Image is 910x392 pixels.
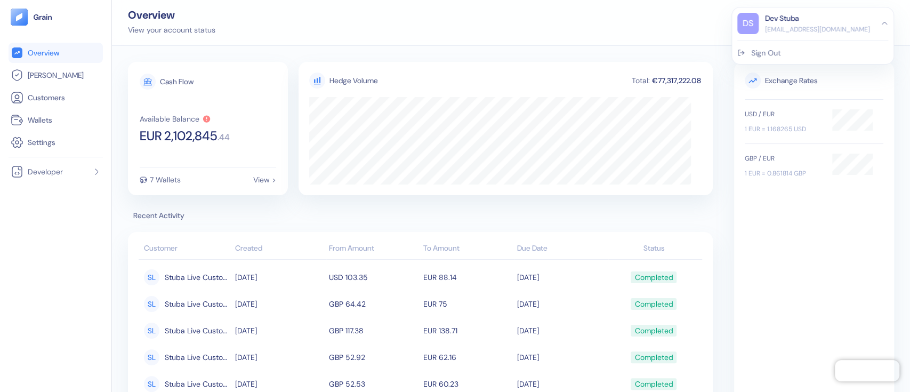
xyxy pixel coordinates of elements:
div: 1 EUR = 0.861814 GBP [745,169,822,178]
div: Completed [634,295,673,313]
td: GBP 52.92 [326,344,420,371]
div: Overview [128,10,215,20]
div: €77,317,222.08 [651,77,702,84]
span: . 44 [218,133,230,142]
td: [DATE] [232,291,326,317]
div: SL [144,376,159,392]
th: Created [232,238,326,260]
span: Developer [28,166,63,177]
div: Sign Out [751,47,780,59]
div: Status [611,243,697,254]
span: Overview [28,47,59,58]
div: View your account status [128,25,215,36]
iframe: Chatra live chat [835,360,899,381]
div: DS [737,13,759,34]
th: Customer [139,238,232,260]
div: Available Balance [140,115,199,123]
div: Completed [634,322,673,340]
span: Stuba Live Customer [165,322,230,340]
span: Stuba Live Customer [165,295,230,313]
div: SL [144,323,159,339]
td: USD 103.35 [326,264,420,291]
div: Hedge Volume [329,75,378,86]
div: Dev Stuba [765,13,799,24]
td: [DATE] [232,317,326,344]
a: [PERSON_NAME] [11,69,101,82]
div: GBP / EUR [745,154,822,163]
td: GBP 117.38 [326,317,420,344]
td: EUR 75 [420,291,514,317]
a: Settings [11,136,101,149]
td: [DATE] [514,291,608,317]
div: Cash Flow [160,78,194,85]
td: EUR 88.14 [420,264,514,291]
span: Stuba Live Customer [165,268,230,286]
td: EUR 62.16 [420,344,514,371]
span: Settings [28,137,55,148]
div: SL [144,269,159,285]
td: [DATE] [232,344,326,371]
div: SL [144,349,159,365]
th: Due Date [514,238,608,260]
td: [DATE] [514,264,608,291]
button: Available Balance [140,115,211,123]
div: Completed [634,268,673,286]
img: logo-tablet-V2.svg [11,9,28,26]
a: Wallets [11,114,101,126]
span: Wallets [28,115,52,125]
div: Total: [631,77,651,84]
span: Customers [28,92,65,103]
div: [EMAIL_ADDRESS][DOMAIN_NAME] [765,25,870,34]
td: [DATE] [232,264,326,291]
span: Exchange Rates [745,73,883,89]
td: [DATE] [514,344,608,371]
div: View > [253,176,276,183]
td: GBP 64.42 [326,291,420,317]
th: To Amount [420,238,514,260]
div: 1 EUR = 1.168265 USD [745,124,822,134]
th: From Amount [326,238,420,260]
div: 7 Wallets [150,176,181,183]
div: Completed [634,348,673,366]
td: [DATE] [514,317,608,344]
a: Customers [11,91,101,104]
a: Overview [11,46,101,59]
div: USD / EUR [745,109,822,119]
div: SL [144,296,159,312]
span: Stuba Live Customer [165,348,230,366]
img: logo [33,13,53,21]
span: [PERSON_NAME] [28,70,84,81]
span: EUR 2,102,845 [140,130,218,142]
span: Recent Activity [128,210,713,221]
td: EUR 138.71 [420,317,514,344]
